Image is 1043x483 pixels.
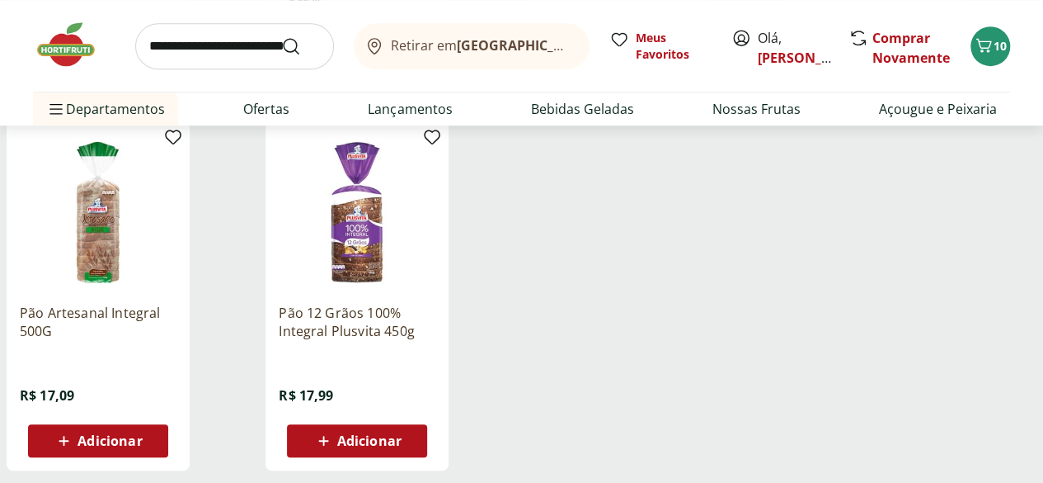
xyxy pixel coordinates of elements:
span: R$ 17,99 [279,386,333,405]
span: 10 [994,38,1007,54]
span: Olá, [758,28,831,68]
button: Adicionar [28,424,168,457]
b: [GEOGRAPHIC_DATA]/[GEOGRAPHIC_DATA] [457,36,735,54]
img: Pão Artesanal Integral 500G [20,134,176,291]
span: Retirar em [391,38,573,53]
a: Lançamentos [368,99,452,119]
span: Adicionar [78,434,142,447]
span: R$ 17,09 [20,386,74,405]
a: Bebidas Geladas [531,99,634,119]
a: Comprar Novamente [872,29,950,67]
button: Carrinho [970,26,1010,66]
a: Pão 12 Grãos 100% Integral Plusvita 450g [279,304,435,340]
button: Menu [46,89,66,129]
a: Meus Favoritos [609,30,712,63]
a: [PERSON_NAME] [758,49,865,67]
span: Departamentos [46,89,165,129]
a: Açougue e Peixaria [879,99,997,119]
input: search [135,23,334,69]
a: Ofertas [243,99,289,119]
span: Meus Favoritos [636,30,712,63]
button: Retirar em[GEOGRAPHIC_DATA]/[GEOGRAPHIC_DATA] [354,23,590,69]
a: Nossas Frutas [712,99,801,119]
button: Submit Search [281,36,321,56]
a: Pão Artesanal Integral 500G [20,304,176,340]
img: Hortifruti [33,20,115,69]
span: Adicionar [337,434,402,447]
img: Pão 12 Grãos 100% Integral Plusvita 450g [279,134,435,291]
button: Adicionar [287,424,427,457]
